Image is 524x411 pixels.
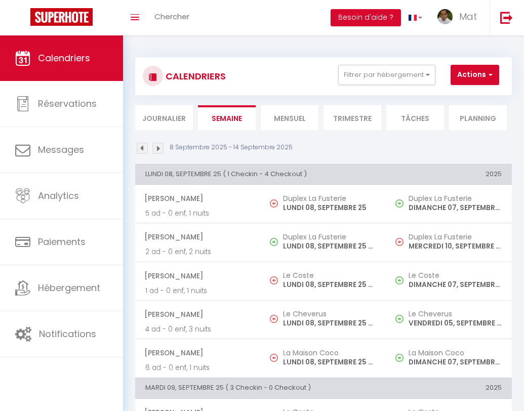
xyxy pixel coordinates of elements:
[270,315,278,323] img: NO IMAGE
[409,241,502,252] p: MERCREDI 10, SEPTEMBRE 25 - 09:00
[395,276,404,284] img: NO IMAGE
[409,349,502,357] h5: La Maison Coco
[409,357,502,367] p: DIMANCHE 07, SEPTEMBRE 25 - 17:00
[283,357,376,367] p: LUNDI 08, SEPTEMBRE 25 - 10:00
[144,227,251,246] span: [PERSON_NAME]
[163,65,226,88] h3: CALENDRIERS
[144,266,251,285] span: [PERSON_NAME]
[409,279,502,290] p: DIMANCHE 07, SEPTEMBRE 25 - 19:00
[38,235,86,248] span: Paiements
[500,11,513,24] img: logout
[386,378,512,398] th: 2025
[145,362,251,373] p: 6 ad - 0 enf, 1 nuits
[270,354,278,362] img: NO IMAGE
[135,164,386,184] th: LUNDI 08, SEPTEMBRE 25 ( 1 Checkin - 4 Checkout )
[386,164,512,184] th: 2025
[409,194,502,202] h5: Duplex La Fusterie
[409,318,502,328] p: VENDREDI 05, SEPTEMBRE 25 - 17:00
[144,189,251,208] span: [PERSON_NAME]
[283,318,376,328] p: LUNDI 08, SEPTEMBRE 25 - 10:00
[144,305,251,324] span: [PERSON_NAME]
[145,324,251,335] p: 4 ad - 0 enf, 3 nuits
[338,65,435,85] button: Filtrer par hébergement
[154,11,189,22] span: Chercher
[395,199,404,208] img: NO IMAGE
[324,105,381,130] li: Trimestre
[198,105,256,130] li: Semaine
[395,315,404,323] img: NO IMAGE
[409,310,502,318] h5: Le Cheverus
[38,52,90,64] span: Calendriers
[459,10,477,23] span: Mat
[144,343,251,362] span: [PERSON_NAME]
[451,65,499,85] button: Actions
[409,233,502,241] h5: Duplex La Fusterie
[38,189,79,202] span: Analytics
[270,199,278,208] img: NO IMAGE
[395,238,404,246] img: NO IMAGE
[283,349,376,357] h5: La Maison Coco
[409,271,502,279] h5: Le Coste
[145,208,251,219] p: 5 ad - 0 enf, 1 nuits
[30,8,93,26] img: Super Booking
[395,354,404,362] img: NO IMAGE
[409,202,502,213] p: DIMANCHE 07, SEPTEMBRE 25
[8,4,38,34] button: Ouvrir le widget de chat LiveChat
[145,285,251,296] p: 1 ad - 0 enf, 1 nuits
[135,105,193,130] li: Journalier
[449,105,507,130] li: Planning
[331,9,401,26] button: Besoin d'aide ?
[39,327,96,340] span: Notifications
[270,276,278,284] img: NO IMAGE
[283,241,376,252] p: LUNDI 08, SEPTEMBRE 25 - 17:00
[283,279,376,290] p: LUNDI 08, SEPTEMBRE 25 - 10:00
[38,97,97,110] span: Réservations
[386,105,444,130] li: Tâches
[135,378,386,398] th: MARDI 09, SEPTEMBRE 25 ( 3 Checkin - 0 Checkout )
[437,9,453,24] img: ...
[261,105,318,130] li: Mensuel
[283,194,376,202] h5: Duplex La Fusterie
[283,271,376,279] h5: Le Coste
[170,143,293,152] p: 8 Septembre 2025 - 14 Septembre 2025
[38,143,84,156] span: Messages
[145,246,251,257] p: 2 ad - 0 enf, 2 nuits
[283,310,376,318] h5: Le Cheverus
[38,281,100,294] span: Hébergement
[283,202,376,213] p: LUNDI 08, SEPTEMBRE 25
[283,233,376,241] h5: Duplex La Fusterie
